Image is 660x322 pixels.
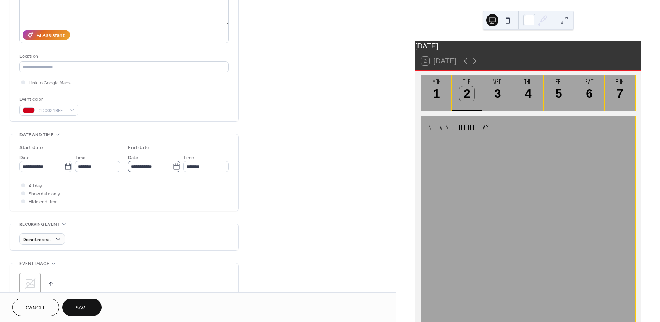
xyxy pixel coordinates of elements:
div: Start date [19,144,43,152]
span: Show date only [29,190,60,198]
span: Time [75,154,86,162]
span: Hide end time [29,198,58,206]
div: Location [19,52,227,60]
span: Event image [19,260,49,268]
div: Event color [19,95,77,103]
button: Wed3 [482,75,513,111]
button: AI Assistant [23,30,70,40]
button: Save [62,299,102,316]
button: Mon1 [421,75,452,111]
div: 1 [429,86,444,101]
span: Recurring event [19,221,60,229]
button: Thu4 [513,75,544,111]
div: AI Assistant [37,32,65,40]
div: Mon [424,79,450,84]
button: Cancel [12,299,59,316]
div: ; [19,273,41,294]
div: [DATE] [415,41,641,52]
button: Tue2 [452,75,482,111]
div: Thu [515,79,541,84]
div: End date [128,144,149,152]
span: Link to Google Maps [29,79,71,87]
div: No events for this day [422,119,634,136]
div: 3 [490,86,505,101]
span: Do not repeat [23,235,51,244]
div: 5 [551,86,566,101]
button: Sun7 [605,75,635,111]
div: Tue [454,79,480,84]
span: Date [19,154,30,162]
div: Fri [546,79,572,84]
div: 7 [612,86,627,101]
span: Date and time [19,131,53,139]
span: Date [128,154,138,162]
div: Sat [576,79,602,84]
span: Cancel [26,304,46,312]
div: 6 [582,86,597,101]
span: Time [183,154,194,162]
span: Save [76,304,88,312]
button: Sat6 [574,75,605,111]
span: All day [29,182,42,190]
div: Wed [485,79,511,84]
div: 4 [521,86,535,101]
span: #D0021BFF [38,107,66,115]
div: Sun [607,79,633,84]
button: Fri5 [544,75,574,111]
div: 2 [459,86,474,101]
